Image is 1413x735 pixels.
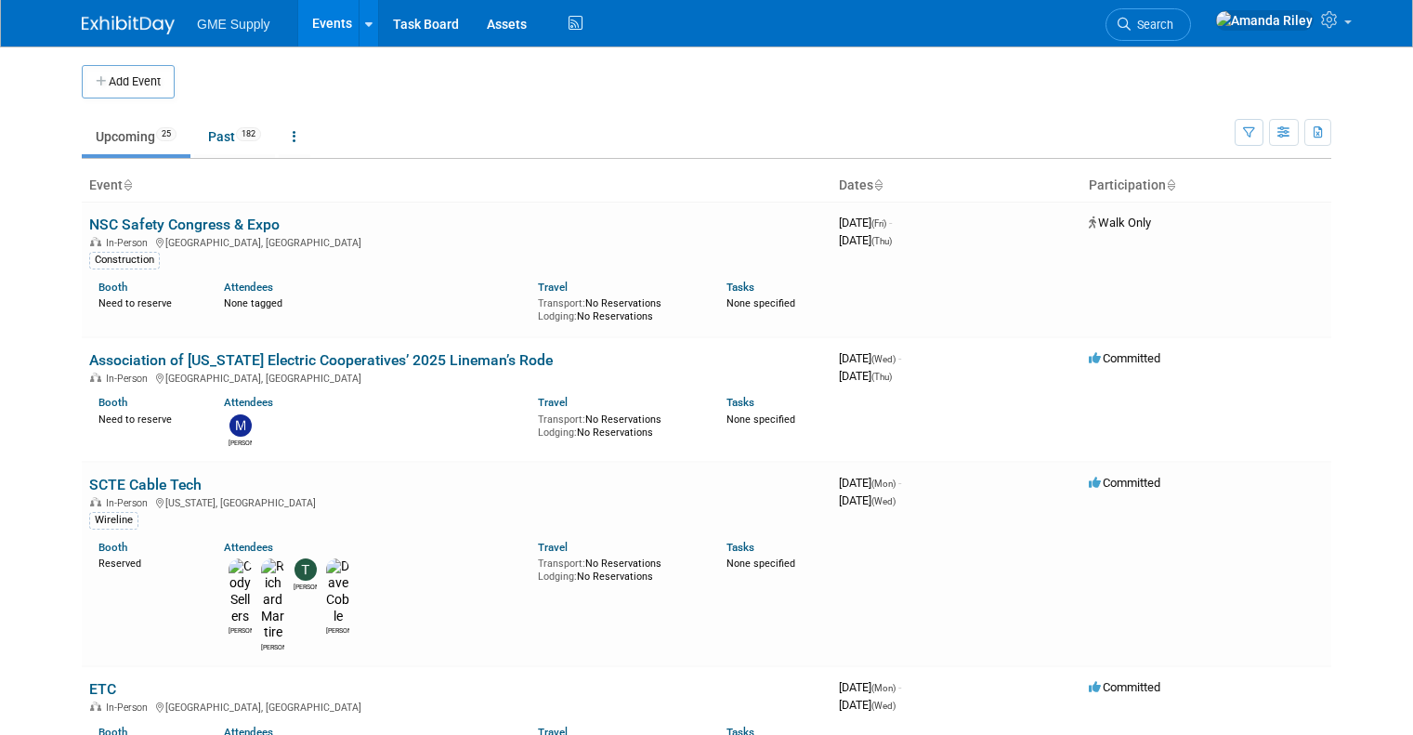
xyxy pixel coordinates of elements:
a: Attendees [224,281,273,294]
span: GME Supply [197,17,270,32]
a: Search [1106,8,1191,41]
span: In-Person [106,702,153,714]
div: Need to reserve [98,410,196,427]
div: Reserved [98,554,196,571]
a: NSC Safety Congress & Expo [89,216,280,233]
div: [GEOGRAPHIC_DATA], [GEOGRAPHIC_DATA] [89,234,824,249]
img: Dave Coble [326,558,349,624]
img: Mitch Gosney [229,414,252,437]
span: Transport: [538,413,585,426]
a: Travel [538,281,568,294]
a: Past182 [194,119,275,154]
img: Todd Licence [294,558,317,581]
span: None specified [726,413,795,426]
div: No Reservations No Reservations [538,294,699,322]
span: Lodging: [538,310,577,322]
div: No Reservations No Reservations [538,554,699,583]
a: Attendees [224,541,273,554]
a: Tasks [726,396,754,409]
a: Tasks [726,541,754,554]
span: (Mon) [871,683,896,693]
div: Mitch Gosney [229,437,252,448]
span: Lodging: [538,427,577,439]
span: - [898,351,901,365]
a: Booth [98,281,127,294]
span: - [898,680,901,694]
span: - [898,476,901,490]
div: [GEOGRAPHIC_DATA], [GEOGRAPHIC_DATA] [89,699,824,714]
img: In-Person Event [90,237,101,246]
div: [US_STATE], [GEOGRAPHIC_DATA] [89,494,824,509]
div: Construction [89,252,160,269]
button: Add Event [82,65,175,98]
a: Association of [US_STATE] Electric Cooperatives’ 2025 Lineman’s Rode [89,351,553,369]
span: Lodging: [538,571,577,583]
div: None tagged [224,294,524,310]
a: Sort by Event Name [123,177,132,192]
a: Upcoming25 [82,119,190,154]
div: Cody Sellers [229,624,252,636]
div: Wireline [89,512,138,529]
span: (Thu) [871,236,892,246]
div: [GEOGRAPHIC_DATA], [GEOGRAPHIC_DATA] [89,370,824,385]
span: Transport: [538,558,585,570]
a: Sort by Participation Type [1166,177,1175,192]
a: Tasks [726,281,754,294]
a: Booth [98,541,127,554]
img: Richard Martire [261,558,284,641]
span: [DATE] [839,698,896,712]
span: Committed [1089,680,1160,694]
a: Travel [538,396,568,409]
span: Committed [1089,351,1160,365]
span: [DATE] [839,351,901,365]
div: No Reservations No Reservations [538,410,699,439]
span: None specified [726,297,795,309]
th: Dates [831,170,1081,202]
span: - [889,216,892,230]
a: SCTE Cable Tech [89,476,202,493]
span: [DATE] [839,476,901,490]
a: Travel [538,541,568,554]
span: Search [1131,18,1173,32]
img: Cody Sellers [229,558,252,624]
a: Booth [98,396,127,409]
span: 182 [236,127,261,141]
th: Participation [1081,170,1331,202]
img: Amanda Riley [1215,10,1314,31]
span: [DATE] [839,680,901,694]
span: (Wed) [871,496,896,506]
span: In-Person [106,497,153,509]
span: (Wed) [871,701,896,711]
span: (Thu) [871,372,892,382]
span: Transport: [538,297,585,309]
a: Attendees [224,396,273,409]
th: Event [82,170,831,202]
div: Dave Coble [326,624,349,636]
a: ETC [89,680,116,698]
span: In-Person [106,237,153,249]
div: Richard Martire [261,641,284,652]
span: Walk Only [1089,216,1151,230]
span: (Wed) [871,354,896,364]
span: None specified [726,558,795,570]
span: 25 [156,127,177,141]
span: Committed [1089,476,1160,490]
span: [DATE] [839,216,892,230]
img: In-Person Event [90,702,101,711]
div: Todd Licence [294,581,317,592]
img: In-Person Event [90,373,101,382]
img: In-Person Event [90,497,101,506]
span: [DATE] [839,369,892,383]
span: (Mon) [871,479,896,489]
span: (Fri) [871,218,886,229]
img: ExhibitDay [82,16,175,34]
span: [DATE] [839,493,896,507]
span: [DATE] [839,233,892,247]
span: In-Person [106,373,153,385]
div: Need to reserve [98,294,196,310]
a: Sort by Start Date [873,177,883,192]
